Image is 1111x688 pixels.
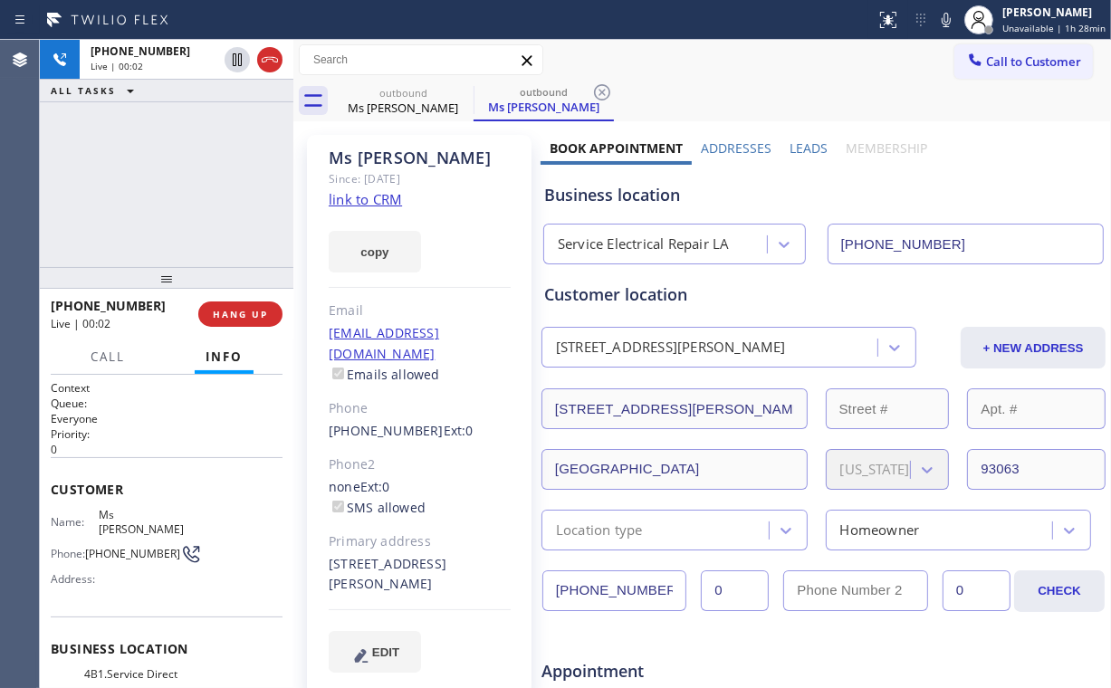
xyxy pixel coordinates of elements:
div: Ms [PERSON_NAME] [335,100,472,116]
div: Ms Kristine [475,81,612,119]
span: Name: [51,515,99,529]
span: [PHONE_NUMBER] [51,297,166,314]
button: Hang up [257,47,283,72]
button: HANG UP [198,301,283,327]
span: Info [206,349,243,365]
button: EDIT [329,631,421,673]
input: Street # [826,388,950,429]
span: Ext: 0 [360,478,390,495]
span: HANG UP [213,308,268,320]
div: Ms [PERSON_NAME] [475,99,612,115]
span: Ms [PERSON_NAME] [99,508,189,536]
button: Info [195,339,254,375]
label: Membership [847,139,928,157]
p: 0 [51,442,283,457]
div: outbound [475,85,612,99]
button: Call [80,339,136,375]
div: Location type [556,520,643,540]
a: [PHONE_NUMBER] [329,422,444,439]
input: Emails allowed [332,368,344,379]
span: Call [91,349,125,365]
input: SMS allowed [332,501,344,512]
button: Mute [934,7,959,33]
div: Since: [DATE] [329,168,511,189]
span: Call to Customer [986,53,1081,70]
div: Business location [544,183,1103,207]
p: Everyone [51,411,283,426]
input: ZIP [967,449,1106,490]
h2: Priority: [51,426,283,442]
div: Service Electrical Repair LA [558,234,730,255]
div: Customer location [544,282,1103,307]
h1: Context [51,380,283,396]
a: link to CRM [329,190,402,208]
button: Call to Customer [954,44,1093,79]
span: Business location [51,640,283,657]
button: Hold Customer [225,47,250,72]
button: + NEW ADDRESS [961,327,1106,368]
button: ALL TASKS [40,80,152,101]
span: Ext: 0 [444,422,474,439]
input: Phone Number [828,224,1105,264]
a: [EMAIL_ADDRESS][DOMAIN_NAME] [329,324,439,362]
span: Address: [51,572,99,586]
input: Search [300,45,542,74]
label: Emails allowed [329,366,440,383]
div: Phone2 [329,454,511,475]
div: outbound [335,86,472,100]
div: Primary address [329,531,511,552]
span: Appointment [541,659,727,683]
div: [STREET_ADDRESS][PERSON_NAME] [329,554,511,596]
span: [PHONE_NUMBER] [91,43,190,59]
div: [STREET_ADDRESS][PERSON_NAME] [556,338,786,358]
input: Phone Number 2 [783,570,928,611]
div: none [329,477,511,519]
label: Addresses [701,139,771,157]
span: Customer [51,481,283,498]
span: Phone: [51,547,85,560]
input: Apt. # [967,388,1106,429]
div: Ms [PERSON_NAME] [329,148,511,168]
div: Phone [329,398,511,419]
div: Ms Kristine [335,81,472,121]
label: Leads [790,139,828,157]
input: City [541,449,808,490]
div: Homeowner [840,520,920,540]
button: CHECK [1014,570,1105,612]
input: Address [541,388,808,429]
input: Ext. 2 [943,570,1010,611]
span: ALL TASKS [51,84,116,97]
h2: Queue: [51,396,283,411]
button: copy [329,231,421,272]
input: Ext. [701,570,769,611]
span: [PHONE_NUMBER] [85,547,180,560]
label: Book Appointment [550,139,683,157]
span: EDIT [372,645,399,659]
label: SMS allowed [329,499,426,516]
input: Phone Number [542,570,687,611]
span: Unavailable | 1h 28min [1002,22,1106,34]
div: [PERSON_NAME] [1002,5,1106,20]
span: Live | 00:02 [91,60,143,72]
div: Email [329,301,511,321]
span: Live | 00:02 [51,316,110,331]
